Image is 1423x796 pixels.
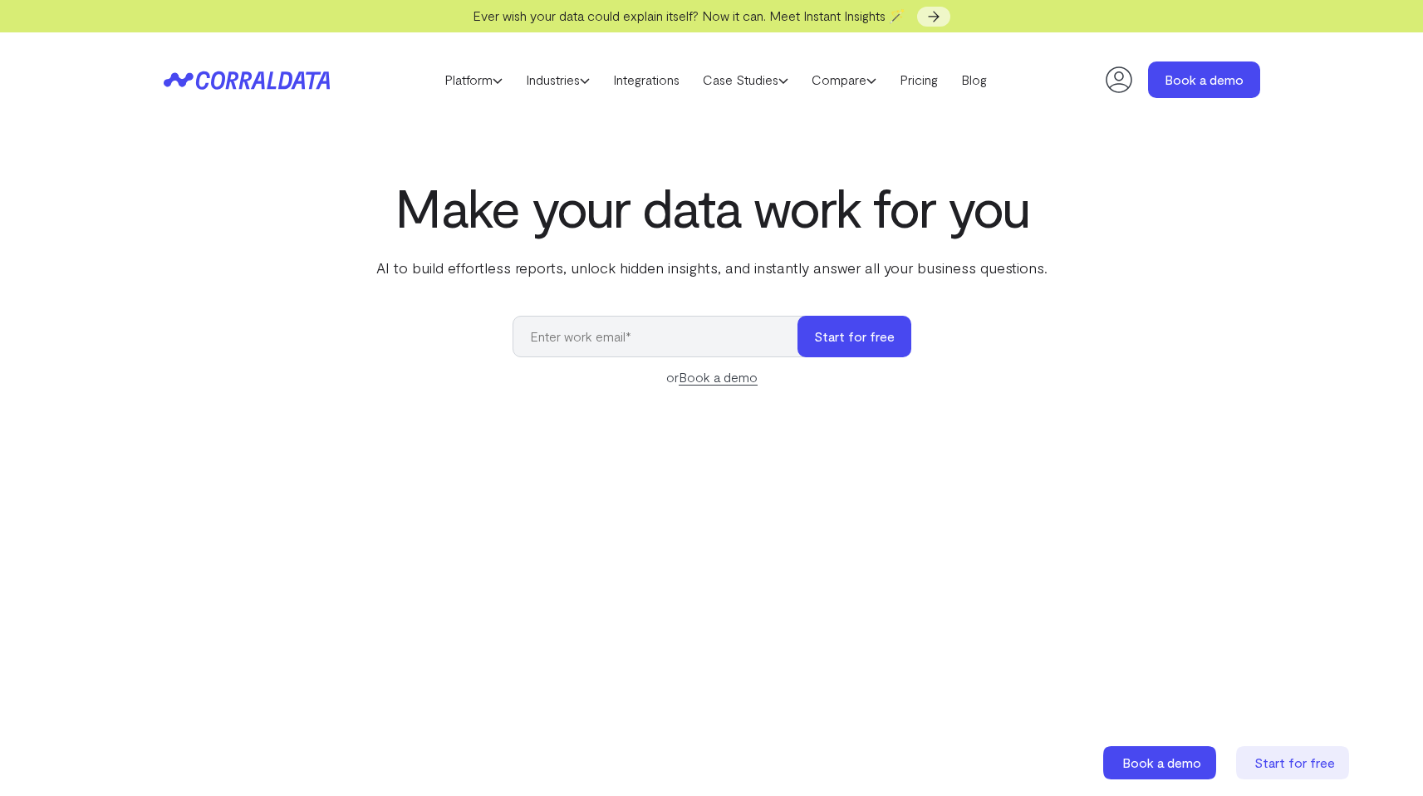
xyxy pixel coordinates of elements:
[473,7,905,23] span: Ever wish your data could explain itself? Now it can. Meet Instant Insights 🪄
[1254,754,1335,770] span: Start for free
[1236,746,1352,779] a: Start for free
[1148,61,1260,98] a: Book a demo
[1103,746,1219,779] a: Book a demo
[800,67,888,92] a: Compare
[1122,754,1201,770] span: Book a demo
[797,316,911,357] button: Start for free
[433,67,514,92] a: Platform
[601,67,691,92] a: Integrations
[513,316,814,357] input: Enter work email*
[373,177,1051,237] h1: Make your data work for you
[691,67,800,92] a: Case Studies
[514,67,601,92] a: Industries
[949,67,999,92] a: Blog
[373,257,1051,278] p: AI to build effortless reports, unlock hidden insights, and instantly answer all your business qu...
[679,369,758,386] a: Book a demo
[513,367,911,387] div: or
[888,67,949,92] a: Pricing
